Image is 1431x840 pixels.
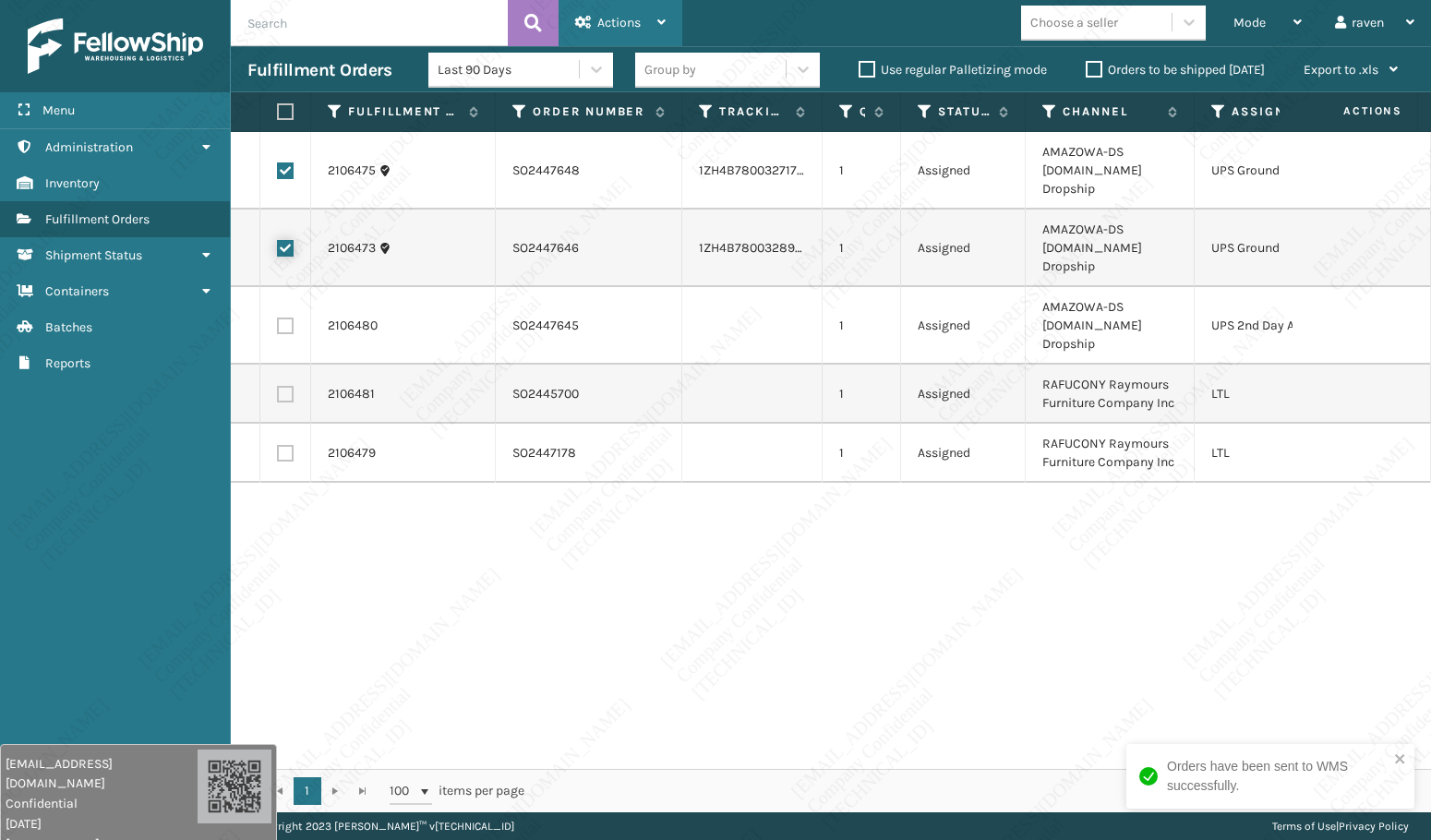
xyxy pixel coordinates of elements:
[550,782,1411,800] div: 1 - 5 of 5 items
[1285,96,1413,126] span: Actions
[328,239,376,258] a: 2106473
[496,424,682,483] td: SO2447178
[1195,210,1371,287] td: UPS Ground
[901,365,1026,424] td: Assigned
[859,62,1047,78] label: Use regular Palletizing mode
[496,132,682,210] td: SO2447648
[45,283,109,299] span: Containers
[45,355,90,371] span: Reports
[644,60,696,79] div: Group by
[45,139,133,155] span: Administration
[1195,424,1371,483] td: LTL
[1232,103,1335,120] label: Assigned Carrier Service
[901,210,1026,287] td: Assigned
[438,60,581,79] div: Last 90 Days
[390,782,417,800] span: 100
[1026,424,1195,483] td: RAFUCONY Raymours Furniture Company Inc
[496,287,682,365] td: SO2447645
[1167,757,1389,796] div: Orders have been sent to WMS successfully.
[901,287,1026,365] td: Assigned
[45,247,142,263] span: Shipment Status
[699,162,823,178] a: 1ZH4B7800327170716
[328,162,376,180] a: 2106475
[1233,15,1266,30] span: Mode
[860,103,865,120] label: Quantity
[823,132,901,210] td: 1
[1026,287,1195,365] td: AMAZOWA-DS [DOMAIN_NAME] Dropship
[253,812,514,840] p: Copyright 2023 [PERSON_NAME]™ v [TECHNICAL_ID]
[45,175,100,191] span: Inventory
[1026,132,1195,210] td: AMAZOWA-DS [DOMAIN_NAME] Dropship
[1026,365,1195,424] td: RAFUCONY Raymours Furniture Company Inc
[6,814,198,834] span: [DATE]
[823,424,901,483] td: 1
[901,132,1026,210] td: Assigned
[1195,365,1371,424] td: LTL
[823,365,901,424] td: 1
[1030,13,1118,32] div: Choose a seller
[1195,132,1371,210] td: UPS Ground
[294,777,321,805] a: 1
[328,444,376,462] a: 2106479
[348,103,460,120] label: Fulfillment Order Id
[719,103,787,120] label: Tracking Number
[42,102,75,118] span: Menu
[901,424,1026,483] td: Assigned
[1086,62,1265,78] label: Orders to be shipped [DATE]
[6,794,198,813] span: Confidential
[1195,287,1371,365] td: UPS 2nd Day Air
[28,18,203,74] img: logo
[533,103,646,120] label: Order Number
[45,319,92,335] span: Batches
[823,210,901,287] td: 1
[1026,210,1195,287] td: AMAZOWA-DS [DOMAIN_NAME] Dropship
[247,59,391,81] h3: Fulfillment Orders
[597,15,641,30] span: Actions
[1394,751,1407,769] button: close
[496,210,682,287] td: SO2447646
[1304,62,1378,78] span: Export to .xls
[699,240,828,256] a: 1ZH4B7800328971304
[328,317,378,335] a: 2106480
[45,211,150,227] span: Fulfillment Orders
[1063,103,1159,120] label: Channel
[390,777,524,805] span: items per page
[496,365,682,424] td: SO2445700
[823,287,901,365] td: 1
[6,754,198,793] span: [EMAIL_ADDRESS][DOMAIN_NAME]
[938,103,990,120] label: Status
[328,385,375,403] a: 2106481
